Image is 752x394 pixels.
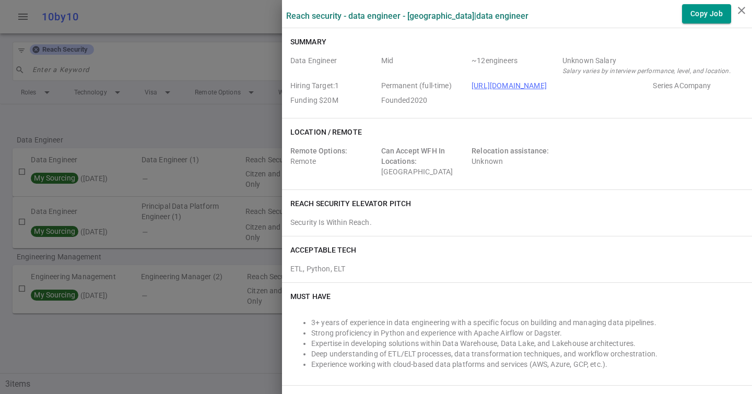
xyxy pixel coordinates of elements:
[381,146,468,177] div: [GEOGRAPHIC_DATA]
[562,55,739,66] div: Salary Range
[290,198,411,209] h6: Reach Security elevator pitch
[311,349,744,359] li: Deep understanding of ETL/ELT processes, data transformation techniques, and workflow orchestration.
[472,147,549,155] span: Relocation assistance:
[290,127,362,137] h6: Location / Remote
[682,4,731,23] button: Copy Job
[381,147,445,165] span: Can Accept WFH In Locations:
[381,95,468,105] span: Employer Founded
[290,259,744,274] div: ETL, Python, ELT
[290,95,377,105] span: Employer Founding
[311,328,744,338] li: Strong proficiency in Python and experience with Apache Airflow or Dagster.
[286,11,528,21] label: Reach Security - Data Engineer - [GEOGRAPHIC_DATA] | Data Engineer
[472,80,649,91] span: Company URL
[311,317,744,328] li: 3+ years of experience in data engineering with a specific focus on building and managing data pi...
[472,55,558,76] span: Team Count
[290,147,347,155] span: Remote Options:
[311,359,744,369] li: Experience working with cloud-based data platforms and services (AWS, Azure, GCP, etc.).
[735,4,748,17] i: close
[290,146,377,177] div: Remote
[290,55,377,76] span: Roles
[290,217,744,228] div: Security Is Within Reach.
[290,291,331,302] h6: Must Have
[311,338,744,349] li: Expertise in developing solutions within Data Warehouse, Data Lake, and Lakehouse architectures.
[381,80,468,91] span: Job Type
[290,37,326,47] h6: Summary
[472,146,558,177] div: Unknown
[381,55,468,76] span: Level
[290,80,377,91] span: Hiring Target
[653,80,739,91] span: Employer Stage e.g. Series A
[562,67,731,75] i: Salary varies by interview performance, level, and location.
[472,81,547,90] a: [URL][DOMAIN_NAME]
[290,245,357,255] h6: ACCEPTABLE TECH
